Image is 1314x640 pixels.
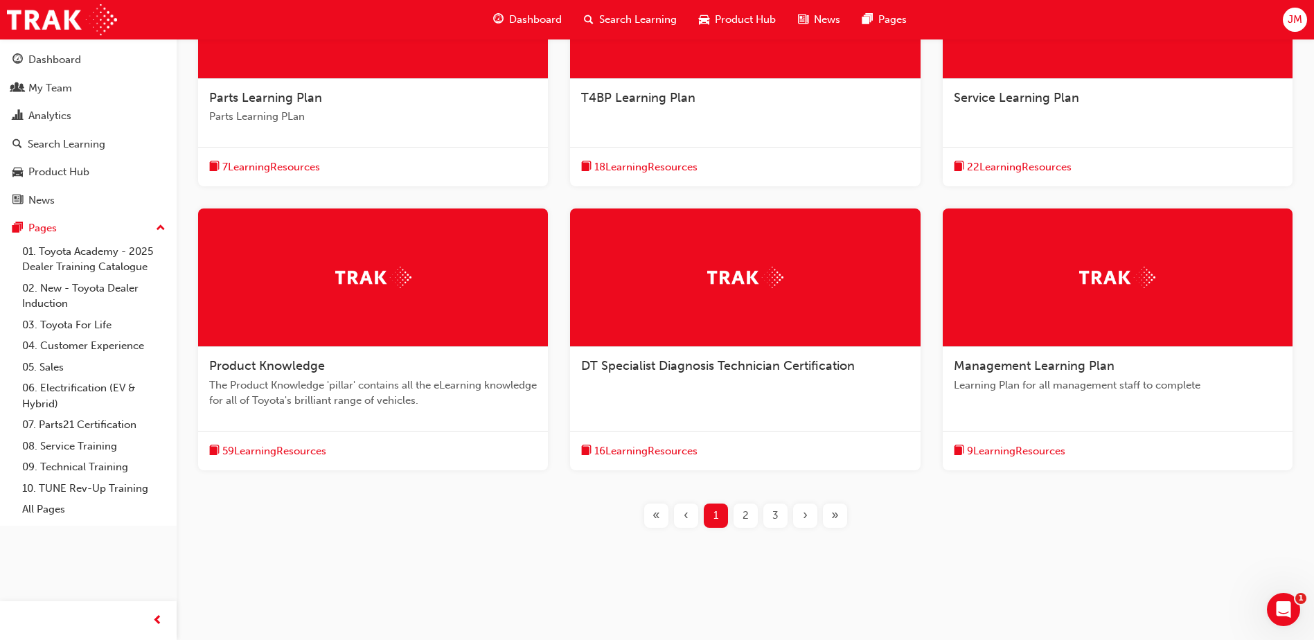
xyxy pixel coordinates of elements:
span: book-icon [209,443,220,460]
a: 09. Technical Training [17,456,171,478]
span: T4BP Learning Plan [581,90,695,105]
span: JM [1288,12,1302,28]
span: DT Specialist Diagnosis Technician Certification [581,358,855,373]
div: Pages [28,220,57,236]
span: Parts Learning PLan [209,109,537,125]
span: 59 Learning Resources [222,443,326,459]
a: Analytics [6,103,171,129]
button: Page 2 [731,504,761,528]
button: Page 1 [701,504,731,528]
span: Dashboard [509,12,562,28]
button: Last page [820,504,850,528]
button: JM [1283,8,1307,32]
span: « [652,508,660,524]
span: 16 Learning Resources [594,443,698,459]
button: DashboardMy TeamAnalyticsSearch LearningProduct HubNews [6,44,171,215]
a: 05. Sales [17,357,171,378]
span: news-icon [12,195,23,207]
span: guage-icon [493,11,504,28]
button: Pages [6,215,171,241]
span: 1 [1295,593,1306,604]
a: 10. TUNE Rev-Up Training [17,478,171,499]
a: TrakDT Specialist Diagnosis Technician Certificationbook-icon16LearningResources [570,208,920,470]
span: book-icon [581,443,592,460]
span: people-icon [12,82,23,95]
span: » [831,508,839,524]
img: Trak [707,267,783,288]
button: Page 3 [761,504,790,528]
a: news-iconNews [787,6,851,34]
button: First page [641,504,671,528]
iframe: Intercom live chat [1267,593,1300,626]
span: guage-icon [12,54,23,66]
a: 02. New - Toyota Dealer Induction [17,278,171,314]
span: Service Learning Plan [954,90,1079,105]
div: Product Hub [28,164,89,180]
span: book-icon [954,159,964,176]
span: car-icon [12,166,23,179]
div: Dashboard [28,52,81,68]
span: Pages [878,12,907,28]
span: ‹ [684,508,689,524]
a: 03. Toyota For Life [17,314,171,336]
div: My Team [28,80,72,96]
a: search-iconSearch Learning [573,6,688,34]
a: All Pages [17,499,171,520]
button: book-icon7LearningResources [209,159,320,176]
button: Previous page [671,504,701,528]
span: news-icon [798,11,808,28]
a: News [6,188,171,213]
span: Search Learning [599,12,677,28]
span: Learning Plan for all management staff to complete [954,377,1281,393]
span: search-icon [12,139,22,151]
span: The Product Knowledge 'pillar' contains all the eLearning knowledge for all of Toyota's brilliant... [209,377,537,409]
span: News [814,12,840,28]
span: Management Learning Plan [954,358,1115,373]
a: My Team [6,75,171,101]
a: Product Hub [6,159,171,185]
span: Parts Learning Plan [209,90,322,105]
a: 08. Service Training [17,436,171,457]
span: chart-icon [12,110,23,123]
button: book-icon59LearningResources [209,443,326,460]
span: 22 Learning Resources [967,159,1072,175]
a: 07. Parts21 Certification [17,414,171,436]
a: TrakProduct KnowledgeThe Product Knowledge 'pillar' contains all the eLearning knowledge for all ... [198,208,548,470]
div: Analytics [28,108,71,124]
a: 06. Electrification (EV & Hybrid) [17,377,171,414]
a: 01. Toyota Academy - 2025 Dealer Training Catalogue [17,241,171,278]
div: Search Learning [28,136,105,152]
div: News [28,193,55,208]
button: book-icon22LearningResources [954,159,1072,176]
span: prev-icon [152,612,163,630]
span: 2 [743,508,749,524]
img: Trak [335,267,411,288]
img: Trak [1079,267,1155,288]
span: 18 Learning Resources [594,159,698,175]
span: 1 [713,508,718,524]
button: book-icon9LearningResources [954,443,1065,460]
a: TrakManagement Learning PlanLearning Plan for all management staff to completebook-icon9LearningR... [943,208,1293,470]
span: book-icon [954,443,964,460]
span: up-icon [156,220,166,238]
a: pages-iconPages [851,6,918,34]
a: guage-iconDashboard [482,6,573,34]
button: book-icon18LearningResources [581,159,698,176]
span: pages-icon [862,11,873,28]
span: 7 Learning Resources [222,159,320,175]
span: 9 Learning Resources [967,443,1065,459]
span: car-icon [699,11,709,28]
span: 3 [772,508,779,524]
span: book-icon [209,159,220,176]
a: 04. Customer Experience [17,335,171,357]
a: Search Learning [6,132,171,157]
button: book-icon16LearningResources [581,443,698,460]
span: Product Hub [715,12,776,28]
span: pages-icon [12,222,23,235]
a: Dashboard [6,47,171,73]
img: Trak [7,4,117,35]
span: book-icon [581,159,592,176]
button: Next page [790,504,820,528]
